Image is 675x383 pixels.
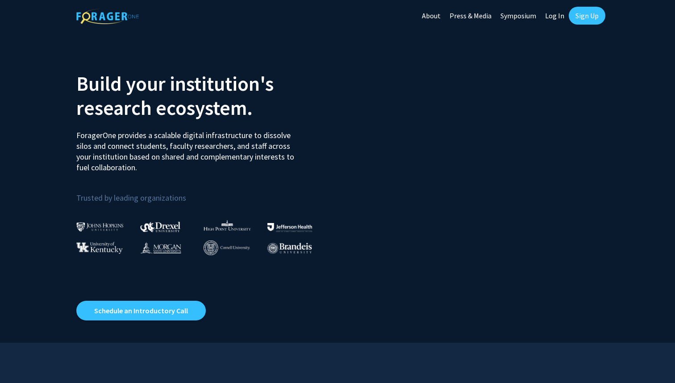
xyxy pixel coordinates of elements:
h2: Build your institution's research ecosystem. [76,72,331,120]
p: Trusted by leading organizations [76,180,331,205]
img: High Point University [204,220,251,231]
img: Drexel University [140,222,180,232]
img: University of Kentucky [76,242,123,254]
img: Thomas Jefferson University [267,223,312,231]
img: ForagerOne Logo [76,8,139,24]
img: Johns Hopkins University [76,222,124,231]
img: Morgan State University [140,242,181,253]
a: Opens in a new tab [76,301,206,320]
p: ForagerOne provides a scalable digital infrastructure to dissolve silos and connect students, fac... [76,123,300,173]
img: Cornell University [204,240,250,255]
img: Brandeis University [267,243,312,254]
a: Sign Up [569,7,605,25]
